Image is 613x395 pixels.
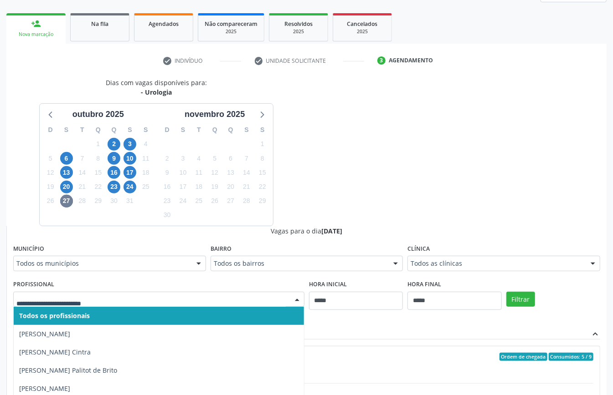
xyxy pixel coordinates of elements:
span: quarta-feira, 19 de novembro de 2025 [208,181,221,193]
i: expand_less [590,329,600,339]
span: quinta-feira, 9 de outubro de 2025 [108,152,120,165]
label: Bairro [211,242,232,256]
span: domingo, 23 de novembro de 2025 [161,195,174,208]
div: Q [207,123,223,137]
span: segunda-feira, 17 de novembro de 2025 [177,181,190,193]
div: Q [106,123,122,137]
span: terça-feira, 28 de outubro de 2025 [76,195,88,208]
span: Consumidos: 5 / 9 [549,353,593,361]
div: Q [90,123,106,137]
div: T [191,123,207,137]
div: Q [223,123,239,137]
div: 2025 [340,28,385,35]
span: Resolvidos [284,20,313,28]
span: sexta-feira, 10 de outubro de 2025 [124,152,136,165]
div: D [42,123,58,137]
span: domingo, 12 de outubro de 2025 [44,166,57,179]
span: [PERSON_NAME] [19,329,70,338]
span: sexta-feira, 17 de outubro de 2025 [124,166,136,179]
span: segunda-feira, 6 de outubro de 2025 [60,152,73,165]
span: domingo, 19 de outubro de 2025 [44,181,57,193]
div: S [254,123,270,137]
label: Profissional [13,278,54,292]
span: domingo, 9 de novembro de 2025 [161,166,174,179]
label: Hora inicial [309,278,347,292]
span: sábado, 22 de novembro de 2025 [256,181,269,193]
span: quarta-feira, 8 de outubro de 2025 [92,152,104,165]
span: terça-feira, 7 de outubro de 2025 [76,152,88,165]
span: segunda-feira, 13 de outubro de 2025 [60,166,73,179]
span: Ordem de chegada [500,353,547,361]
span: Agendados [149,20,179,28]
span: sábado, 29 de novembro de 2025 [256,195,269,208]
span: quinta-feira, 13 de novembro de 2025 [224,166,237,179]
span: [PERSON_NAME] [19,384,70,393]
div: person_add [31,19,41,29]
span: segunda-feira, 27 de outubro de 2025 [60,195,73,208]
span: terça-feira, 21 de outubro de 2025 [76,181,88,193]
span: terça-feira, 18 de novembro de 2025 [192,181,205,193]
span: sexta-feira, 21 de novembro de 2025 [240,181,253,193]
span: quinta-feira, 27 de novembro de 2025 [224,195,237,208]
span: sexta-feira, 24 de outubro de 2025 [124,181,136,193]
span: sábado, 15 de novembro de 2025 [256,166,269,179]
span: [PERSON_NAME] Cintra [19,348,91,356]
div: Dias com vagas disponíveis para: [106,78,207,97]
span: terça-feira, 14 de outubro de 2025 [76,166,88,179]
span: quinta-feira, 23 de outubro de 2025 [108,181,120,193]
div: S [138,123,154,137]
div: 2025 [205,28,258,35]
span: quarta-feira, 12 de novembro de 2025 [208,166,221,179]
span: sábado, 11 de outubro de 2025 [139,152,152,165]
span: quarta-feira, 5 de novembro de 2025 [208,152,221,165]
span: quinta-feira, 16 de outubro de 2025 [108,166,120,179]
div: T [74,123,90,137]
span: terça-feira, 4 de novembro de 2025 [192,152,205,165]
span: quarta-feira, 1 de outubro de 2025 [92,138,104,151]
div: outubro 2025 [69,108,128,121]
span: [DATE] [322,227,343,235]
span: segunda-feira, 3 de novembro de 2025 [177,152,190,165]
span: Não compareceram [205,20,258,28]
span: sexta-feira, 31 de outubro de 2025 [124,195,136,208]
span: quarta-feira, 22 de outubro de 2025 [92,181,104,193]
label: Hora final [407,278,441,292]
div: Nova marcação [13,31,59,38]
span: segunda-feira, 24 de novembro de 2025 [177,195,190,208]
span: Todos os bairros [214,259,385,268]
div: D [159,123,175,137]
div: 08:00 [30,367,593,377]
div: Vagas para o dia [13,226,600,236]
span: sábado, 25 de outubro de 2025 [139,181,152,193]
span: sexta-feira, 3 de outubro de 2025 [124,138,136,151]
span: quarta-feira, 29 de outubro de 2025 [92,195,104,208]
span: sábado, 18 de outubro de 2025 [139,166,152,179]
div: S [239,123,255,137]
span: quarta-feira, 26 de novembro de 2025 [208,195,221,208]
span: domingo, 2 de novembro de 2025 [161,152,174,165]
span: sábado, 4 de outubro de 2025 [139,138,152,151]
label: Clínica [407,242,430,256]
div: Agendamento [389,56,433,65]
span: quinta-feira, 2 de outubro de 2025 [108,138,120,151]
span: Todos os municípios [16,259,187,268]
div: S [122,123,138,137]
span: quarta-feira, 15 de outubro de 2025 [92,166,104,179]
div: S [175,123,191,137]
span: Cancelados [347,20,378,28]
span: segunda-feira, 10 de novembro de 2025 [177,166,190,179]
span: quinta-feira, 30 de outubro de 2025 [108,195,120,208]
span: domingo, 16 de novembro de 2025 [161,181,174,193]
span: domingo, 30 de novembro de 2025 [161,209,174,222]
span: sexta-feira, 28 de novembro de 2025 [240,195,253,208]
span: quinta-feira, 6 de novembro de 2025 [224,152,237,165]
span: quinta-feira, 20 de novembro de 2025 [224,181,237,193]
span: sexta-feira, 7 de novembro de 2025 [240,152,253,165]
span: [PERSON_NAME] Palitot de Brito [19,366,117,375]
span: domingo, 26 de outubro de 2025 [44,195,57,208]
div: 3 [377,56,386,65]
span: terça-feira, 25 de novembro de 2025 [192,195,205,208]
span: Todos as clínicas [411,259,582,268]
button: Filtrar [506,292,535,307]
span: sábado, 1 de novembro de 2025 [256,138,269,151]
